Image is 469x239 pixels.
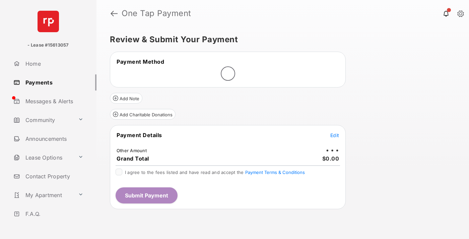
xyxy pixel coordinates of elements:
[117,132,162,138] span: Payment Details
[125,170,305,175] span: I agree to the fees listed and have read and accept the
[11,206,96,222] a: F.A.Q.
[110,93,142,104] button: Add Note
[11,112,75,128] a: Community
[116,187,178,203] button: Submit Payment
[322,155,339,162] span: $0.00
[11,74,96,91] a: Payments
[38,11,59,32] img: svg+xml;base64,PHN2ZyB4bWxucz0iaHR0cDovL3d3dy53My5vcmcvMjAwMC9zdmciIHdpZHRoPSI2NCIgaGVpZ2h0PSI2NC...
[11,168,96,184] a: Contact Property
[122,9,191,17] strong: One Tap Payment
[11,56,96,72] a: Home
[11,93,96,109] a: Messages & Alerts
[117,58,164,65] span: Payment Method
[245,170,305,175] button: I agree to the fees listed and have read and accept the
[11,150,75,166] a: Lease Options
[11,187,75,203] a: My Apartment
[116,147,147,154] td: Other Amount
[110,36,450,44] h5: Review & Submit Your Payment
[330,132,339,138] button: Edit
[110,109,176,120] button: Add Charitable Donations
[11,131,96,147] a: Announcements
[27,42,69,49] p: - Lease #15613057
[117,155,149,162] span: Grand Total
